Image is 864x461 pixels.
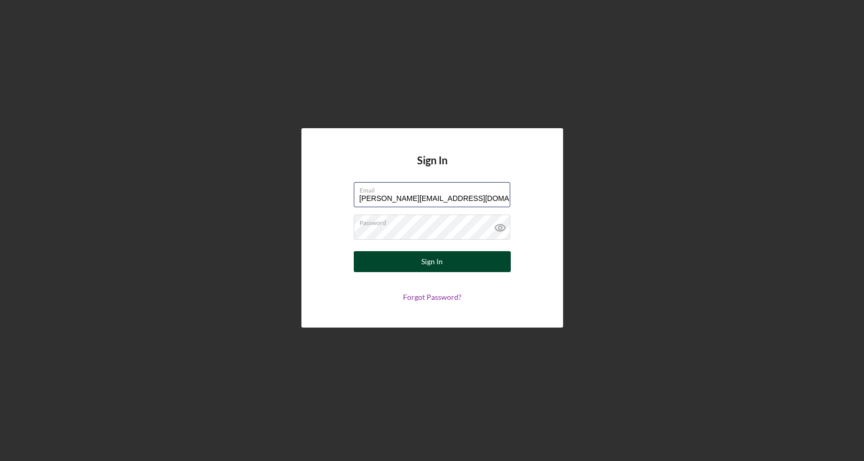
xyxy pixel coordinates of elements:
[421,251,443,272] div: Sign In
[360,183,510,194] label: Email
[360,215,510,227] label: Password
[417,154,447,182] h4: Sign In
[354,251,511,272] button: Sign In
[403,293,462,301] a: Forgot Password?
